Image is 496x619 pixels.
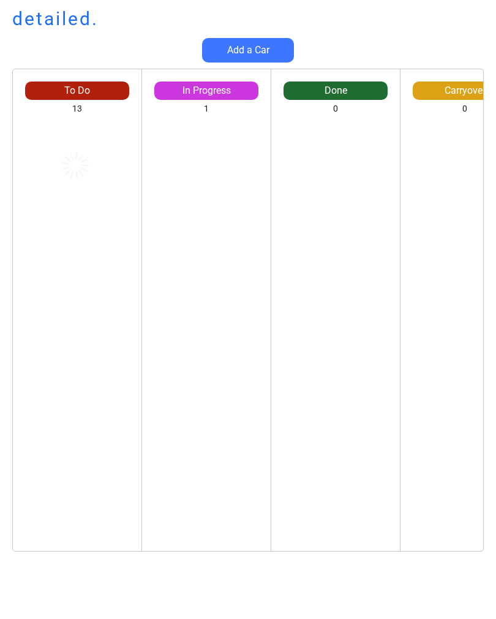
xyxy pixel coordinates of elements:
div: 0 [333,103,338,115]
div: 0 [462,103,467,115]
h1: detailed. [12,6,99,32]
div: Done [284,84,388,97]
div: 13 [72,103,82,115]
div: 1 [204,103,209,115]
div: To Do [25,84,129,97]
button: Add a Car [202,38,294,63]
div: In Progress [154,84,258,97]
